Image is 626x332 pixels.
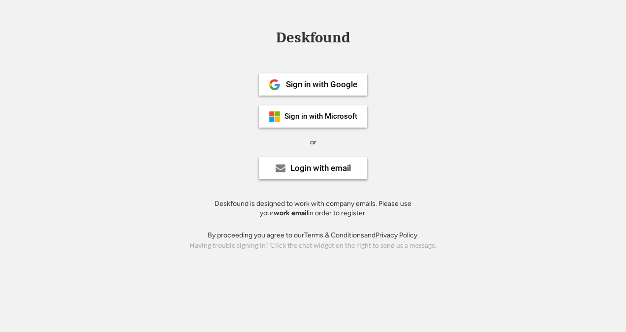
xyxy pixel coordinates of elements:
div: or [310,137,316,147]
div: Deskfound is designed to work with company emails. Please use your in order to register. [202,199,424,218]
strong: work email [274,209,308,217]
a: Privacy Policy. [376,231,419,239]
div: By proceeding you agree to our and [208,231,419,240]
div: Sign in with Google [286,80,357,89]
div: Deskfound [271,30,355,45]
img: ms-symbollockup_mssymbol_19.png [269,111,281,123]
div: Login with email [290,164,351,172]
img: 1024px-Google__G__Logo.svg.png [269,79,281,91]
a: Terms & Conditions [304,231,364,239]
div: Sign in with Microsoft [284,113,357,120]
